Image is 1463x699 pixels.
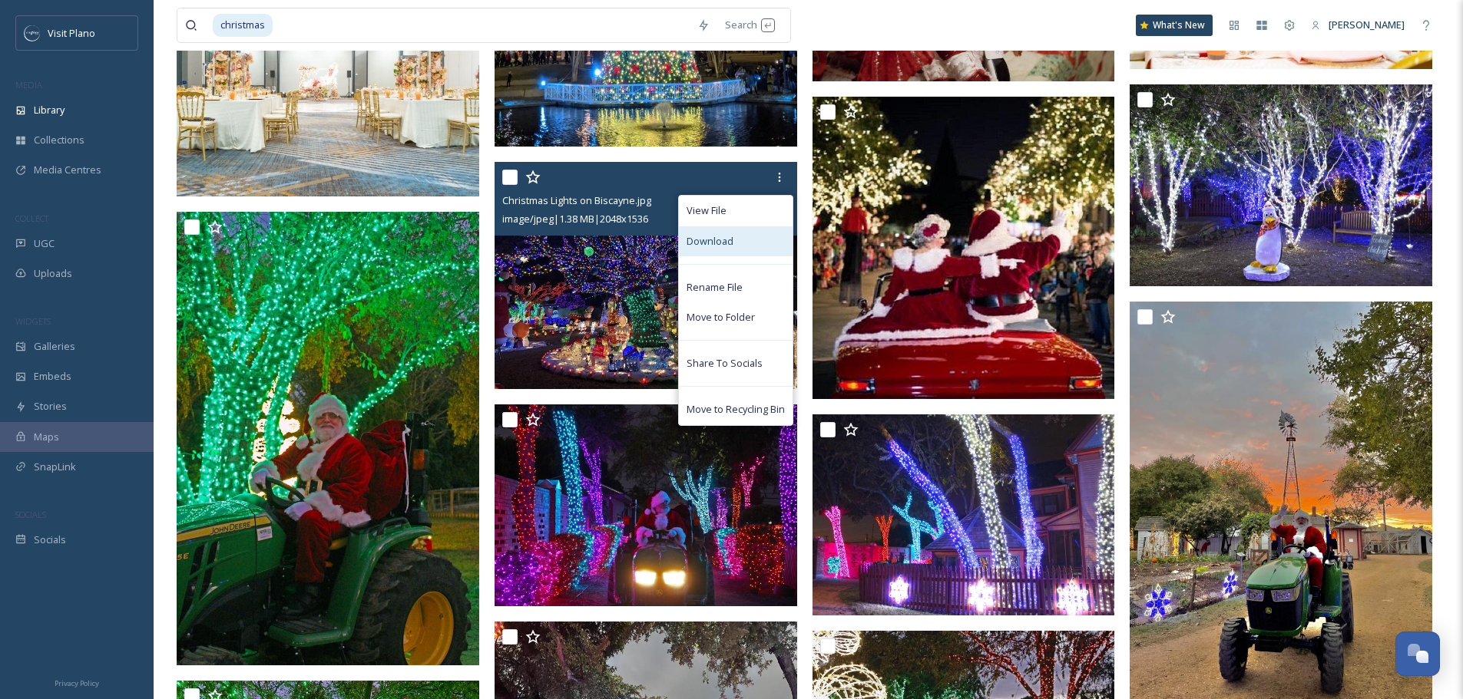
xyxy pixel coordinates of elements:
span: Download [687,234,733,249]
span: Move to Recycling Bin [687,402,785,417]
span: Socials [34,532,66,547]
span: COLLECT [15,213,48,224]
a: What's New [1136,15,1213,36]
span: SOCIALS [15,509,46,520]
a: Privacy Policy [55,673,99,691]
img: Christmas Lights on Biscayne.jpg [495,162,797,389]
span: Christmas Lights on Biscayne.jpg [502,193,651,207]
span: Share To Socials [687,356,763,371]
span: Rename File [687,280,743,295]
span: Maps [34,430,59,444]
span: Stories [34,399,67,414]
span: Privacy Policy [55,678,99,688]
img: shopsatlegacy_Instagram_2656_ig_17859877733292332.jpg [813,97,1115,399]
img: Heritage Farmstead Museum Lights on the Farm.jpg [813,414,1115,616]
div: Search [717,10,783,40]
button: Open Chat [1395,631,1440,676]
span: Embeds [34,369,71,384]
span: SnapLink [34,460,76,474]
span: View File [687,203,727,218]
img: images.jpeg [25,25,40,41]
span: Collections [34,133,84,147]
span: Move to Folder [687,310,755,325]
span: MEDIA [15,79,42,91]
img: Heritage Farmstead Museum Lights on the Farm.jpg [495,404,797,606]
span: image/jpeg | 1.38 MB | 2048 x 1536 [502,212,648,226]
span: Library [34,103,65,117]
span: Media Centres [34,163,101,177]
span: Uploads [34,266,72,281]
span: UGC [34,236,55,251]
span: christmas [213,14,273,36]
img: Heritage Farmstead Museum Lights on the Farm.jpg [177,212,479,665]
span: Galleries [34,339,75,354]
a: [PERSON_NAME] [1303,10,1412,40]
span: [PERSON_NAME] [1329,18,1405,31]
span: WIDGETS [15,315,51,327]
img: Heritage Farmstead Museum Lights on the Farm.jpg [1130,84,1432,286]
span: Visit Plano [48,26,95,40]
